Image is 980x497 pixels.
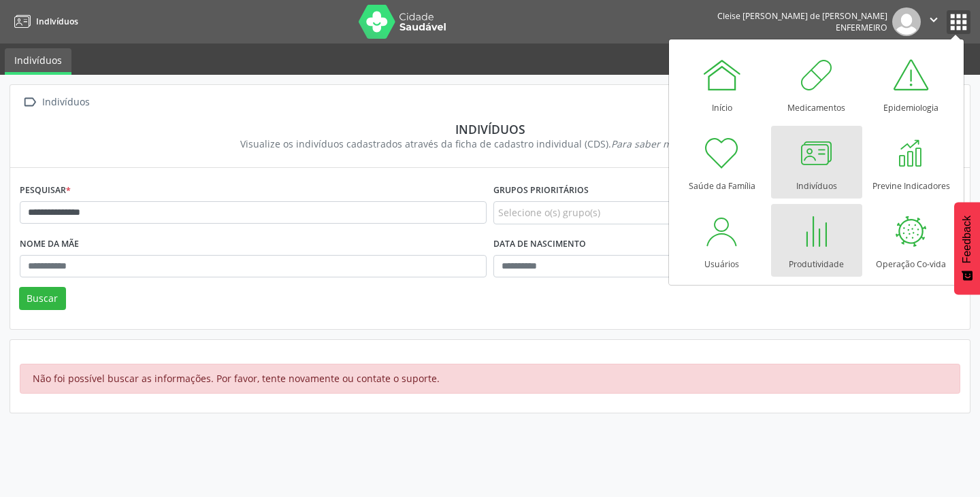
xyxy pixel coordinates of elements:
a: Início [676,48,768,120]
a: Indivíduos [10,10,78,33]
a:  Indivíduos [20,92,92,112]
a: Epidemiologia [866,48,957,120]
a: Produtividade [771,204,862,277]
span: Enfermeiro [836,22,887,33]
button: apps [947,10,970,34]
label: Nome da mãe [20,234,79,255]
label: Grupos prioritários [493,180,589,201]
button: Buscar [19,287,66,310]
label: Data de nascimento [493,234,586,255]
button: Feedback - Mostrar pesquisa [954,202,980,294]
a: Previne Indicadores [866,126,957,199]
a: Usuários [676,204,768,277]
a: Medicamentos [771,48,862,120]
div: Indivíduos [39,92,92,112]
a: Indivíduos [5,48,71,75]
a: Operação Co-vida [866,204,957,277]
i:  [20,92,39,112]
span: Selecione o(s) grupo(s) [498,205,600,220]
span: Feedback [961,216,973,263]
img: img [892,7,921,36]
span: Indivíduos [36,16,78,27]
a: Saúde da Família [676,126,768,199]
a: Indivíduos [771,126,862,199]
i:  [926,12,941,27]
div: Indivíduos [29,122,951,137]
div: Visualize os indivíduos cadastrados através da ficha de cadastro individual (CDS). [29,137,951,151]
div: Não foi possível buscar as informações. Por favor, tente novamente ou contate o suporte. [20,364,960,394]
button:  [921,7,947,36]
i: Para saber mais, [611,137,740,150]
div: Cleise [PERSON_NAME] de [PERSON_NAME] [717,10,887,22]
label: Pesquisar [20,180,71,201]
